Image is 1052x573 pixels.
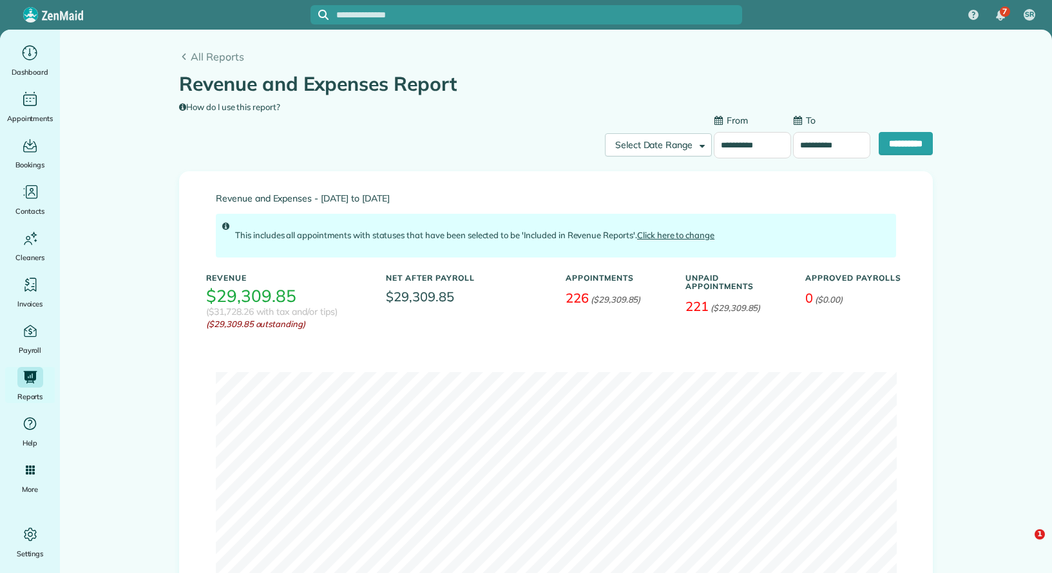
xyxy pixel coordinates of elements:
label: To [793,114,816,127]
h5: Net After Payroll [386,274,475,282]
iframe: Intercom live chat [1008,529,1039,560]
span: $29,309.85 [386,287,546,306]
span: Bookings [15,158,45,171]
a: Cleaners [5,228,55,264]
div: 7 unread notifications [987,1,1014,30]
span: Contacts [15,205,44,218]
span: Invoices [17,297,43,310]
a: Help [5,413,55,449]
a: Reports [5,367,55,403]
a: Payroll [5,321,55,357]
span: Help [23,437,38,449]
span: Revenue and Expenses - [DATE] to [DATE] [216,194,896,203]
a: Settings [5,524,55,560]
a: Click here to change [637,230,714,240]
span: 1 [1035,529,1045,540]
a: Contacts [5,182,55,218]
span: 226 [566,290,589,306]
span: Reports [17,390,43,403]
span: 0 [805,290,813,306]
button: Focus search [311,10,329,20]
span: Settings [17,547,44,560]
h5: Approved Payrolls [805,274,906,282]
a: How do I use this report? [179,102,280,112]
a: Bookings [5,135,55,171]
span: Select Date Range [615,139,693,151]
span: 221 [685,298,709,314]
span: Payroll [19,344,42,357]
span: All Reports [191,49,933,64]
h1: Revenue and Expenses Report [179,73,923,95]
label: From [714,114,748,127]
h3: ($31,728.26 with tax and/or tips) [206,307,338,317]
h5: Unpaid Appointments [685,274,786,290]
h5: Revenue [206,274,367,282]
h3: $29,309.85 [206,287,296,306]
svg: Focus search [318,10,329,20]
span: This includes all appointments with statuses that have been selected to be 'Included in Revenue R... [235,230,714,240]
em: ($29,309.85) [591,294,641,305]
em: ($0.00) [815,294,843,305]
a: Appointments [5,89,55,125]
span: Dashboard [12,66,48,79]
button: Select Date Range [605,133,712,156]
em: ($29,309.85) [711,303,761,313]
a: Dashboard [5,42,55,79]
span: More [22,483,38,496]
a: All Reports [179,49,933,64]
span: 7 [1002,6,1007,17]
a: Invoices [5,274,55,310]
span: Cleaners [15,251,44,264]
h5: Appointments [566,274,666,282]
em: ($29,309.85 outstanding) [206,318,367,331]
span: Appointments [7,112,53,125]
span: SR [1025,10,1034,20]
